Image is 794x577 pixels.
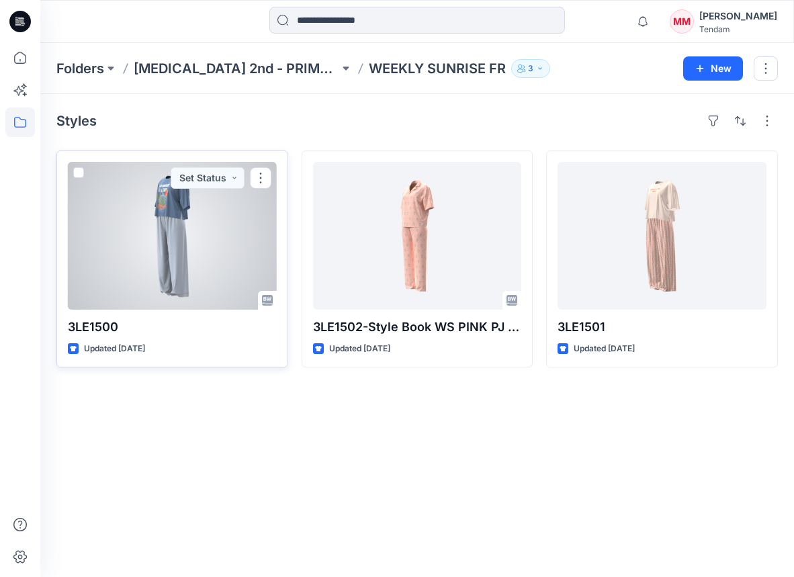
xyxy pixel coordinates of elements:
div: Tendam [699,24,777,34]
p: 3LE1502-Style Book WS PINK PJ FR [313,318,522,337]
p: Updated [DATE] [329,342,390,356]
p: 3LE1500 [68,318,277,337]
a: [MEDICAL_DATA] 2nd - PRIMAVERA [134,59,339,78]
a: 3LE1502-Style Book WS PINK PJ FR [313,162,522,310]
p: 3LE1501 [558,318,766,337]
p: Updated [DATE] [574,342,635,356]
a: Folders [56,59,104,78]
a: 3LE1500 [68,162,277,310]
h4: Styles [56,113,97,129]
a: 3LE1501 [558,162,766,310]
p: WEEKLY SUNRISE FR [369,59,506,78]
div: MM [670,9,694,34]
button: 3 [511,59,550,78]
div: [PERSON_NAME] [699,8,777,24]
p: 3 [528,61,533,76]
button: New [683,56,743,81]
p: Updated [DATE] [84,342,145,356]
